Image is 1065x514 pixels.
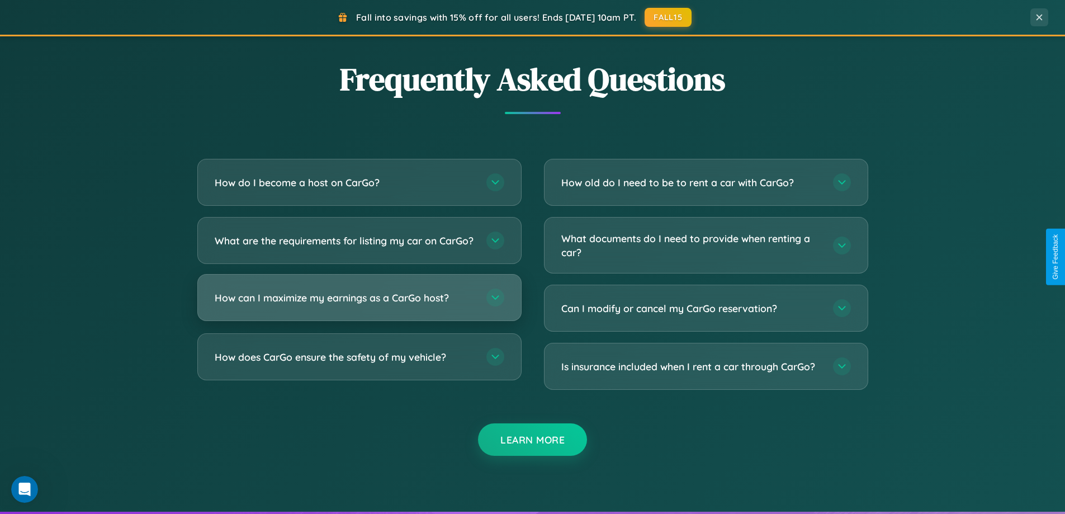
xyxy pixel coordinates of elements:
[215,291,475,305] h3: How can I maximize my earnings as a CarGo host?
[215,234,475,248] h3: What are the requirements for listing my car on CarGo?
[197,58,868,101] h2: Frequently Asked Questions
[561,301,822,315] h3: Can I modify or cancel my CarGo reservation?
[215,350,475,364] h3: How does CarGo ensure the safety of my vehicle?
[561,232,822,259] h3: What documents do I need to provide when renting a car?
[1052,234,1059,280] div: Give Feedback
[215,176,475,190] h3: How do I become a host on CarGo?
[645,8,692,27] button: FALL15
[561,176,822,190] h3: How old do I need to be to rent a car with CarGo?
[356,12,636,23] span: Fall into savings with 15% off for all users! Ends [DATE] 10am PT.
[11,476,38,503] iframe: Intercom live chat
[478,423,587,456] button: Learn More
[561,360,822,374] h3: Is insurance included when I rent a car through CarGo?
